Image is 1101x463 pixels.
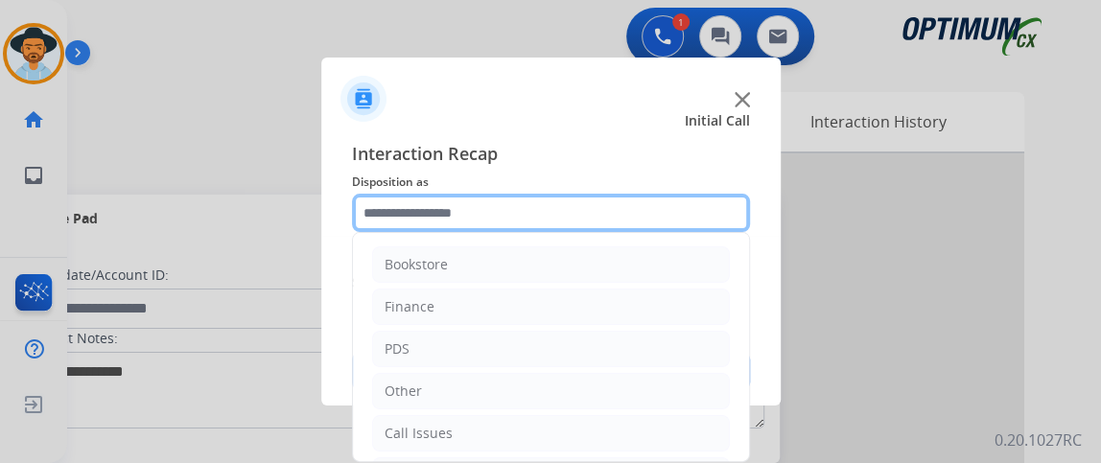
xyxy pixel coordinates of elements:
img: contactIcon [340,76,387,122]
div: Bookstore [385,255,448,274]
p: 0.20.1027RC [995,428,1082,451]
span: Initial Call [685,111,750,130]
div: PDS [385,339,410,359]
div: Call Issues [385,424,453,443]
span: Disposition as [352,171,750,194]
span: Interaction Recap [352,140,750,171]
div: Finance [385,297,434,316]
div: Other [385,382,422,401]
